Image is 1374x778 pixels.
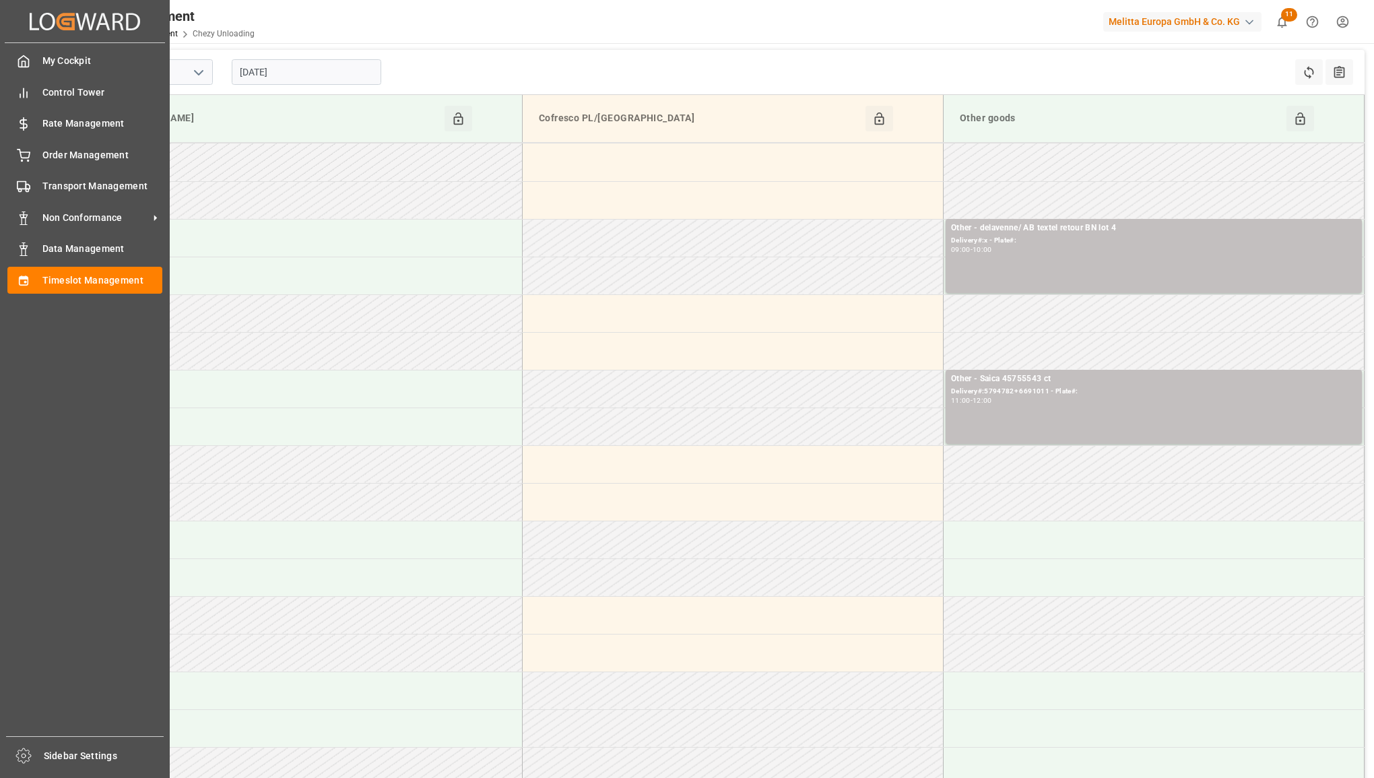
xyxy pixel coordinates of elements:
button: Melitta Europa GmbH & Co. KG [1103,9,1267,34]
div: 10:00 [973,247,992,253]
div: Other - delavenne/ AB textel retour BN lot 4 [951,222,1356,235]
button: show 11 new notifications [1267,7,1297,37]
span: Rate Management [42,117,163,131]
span: Transport Management [42,179,163,193]
span: Control Tower [42,86,163,100]
div: Other goods [954,106,1287,131]
span: Data Management [42,242,163,256]
a: Transport Management [7,173,162,199]
span: Order Management [42,148,163,162]
div: 09:00 [951,247,971,253]
div: Delivery#:5794782+ 6691011 - Plate#: [951,386,1356,397]
button: Help Center [1297,7,1328,37]
div: 12:00 [973,397,992,403]
a: Timeslot Management [7,267,162,293]
div: Other - Saica 45755543 ct [951,372,1356,386]
div: - [971,247,973,253]
button: open menu [188,62,208,83]
a: Data Management [7,236,162,262]
span: Timeslot Management [42,273,163,288]
div: Cofresco PL/[GEOGRAPHIC_DATA] [533,106,865,131]
div: [PERSON_NAME] [112,106,445,131]
a: My Cockpit [7,48,162,74]
div: 11:00 [951,397,971,403]
a: Rate Management [7,110,162,137]
span: Sidebar Settings [44,749,164,763]
a: Order Management [7,141,162,168]
div: - [971,397,973,403]
span: 11 [1281,8,1297,22]
span: Non Conformance [42,211,149,225]
div: Delivery#:x - Plate#: [951,235,1356,247]
div: Melitta Europa GmbH & Co. KG [1103,12,1262,32]
input: DD-MM-YYYY [232,59,381,85]
span: My Cockpit [42,54,163,68]
a: Control Tower [7,79,162,105]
